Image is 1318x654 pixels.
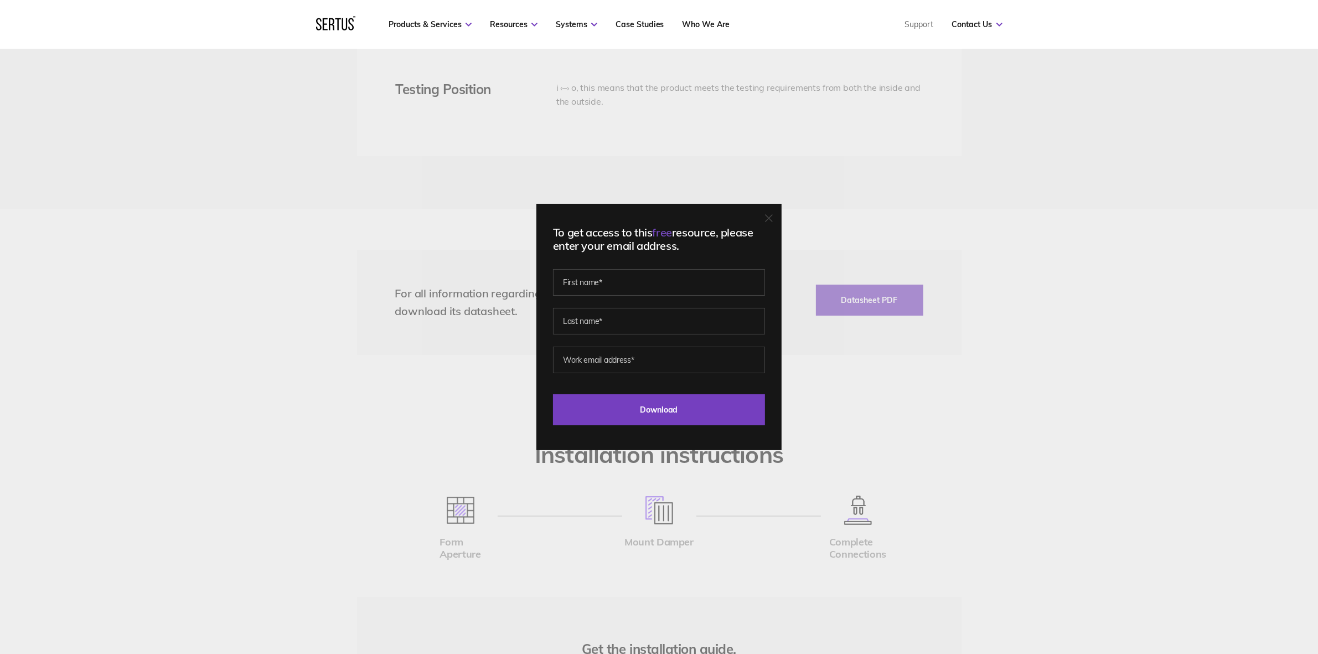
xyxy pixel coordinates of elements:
[553,226,765,253] div: To get access to this resource, please enter your email address.
[616,19,664,29] a: Case Studies
[952,19,1002,29] a: Contact Us
[553,308,765,334] input: Last name*
[683,19,730,29] a: Who We Are
[553,394,765,425] input: Download
[653,225,672,239] span: free
[553,269,765,296] input: First name*
[553,347,765,373] input: Work email address*
[389,19,472,29] a: Products & Services
[490,19,537,29] a: Resources
[1120,527,1318,654] iframe: Chat Widget
[905,19,934,29] a: Support
[556,19,597,29] a: Systems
